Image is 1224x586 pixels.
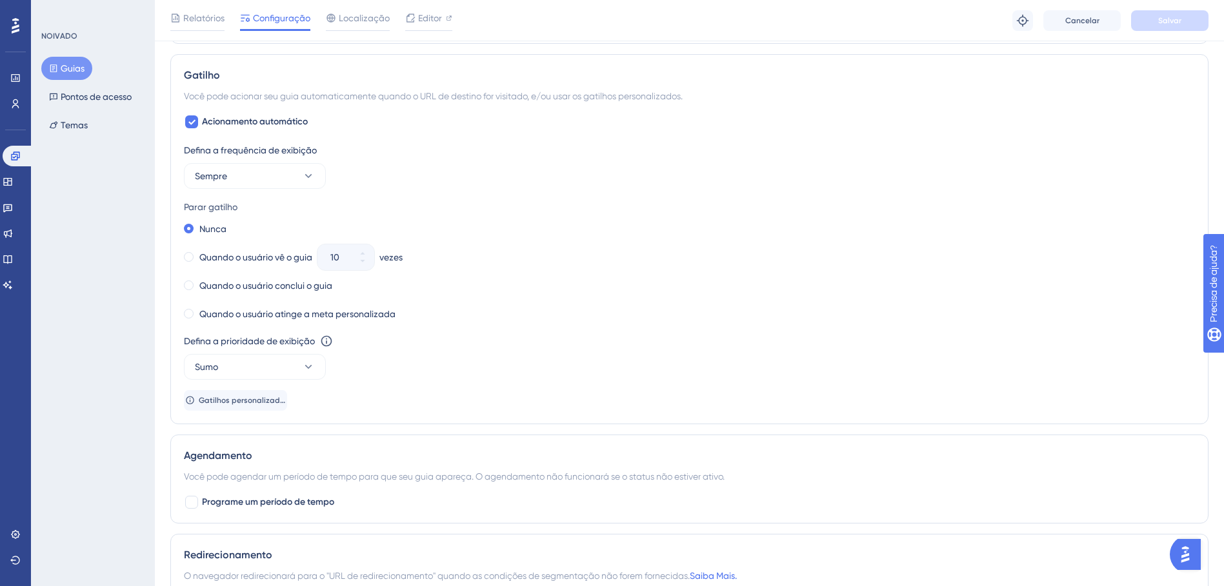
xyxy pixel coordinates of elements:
button: Cancelar [1043,10,1121,31]
div: Parar gatilho [184,199,1195,215]
div: Defina a frequência de exibição [184,142,1195,158]
button: Salvar [1131,10,1209,31]
span: Precisa de ajuda? [30,3,108,19]
span: Salvar [1158,15,1181,26]
a: Saiba Mais. [690,571,737,581]
button: Sumo [184,354,326,380]
div: Você pode acionar seu guia automaticamente quando o URL de destino for visitado, e/ou usar os gat... [184,88,1195,104]
span: Editor [418,10,442,26]
span: Configuração [253,10,310,26]
button: Gatilhos personalizados [184,390,287,411]
span: Localização [339,10,390,26]
label: Quando o usuário atinge a meta personalizada [199,306,396,322]
label: Quando o usuário vê o guia [199,249,312,265]
div: NOIVADO [41,31,77,41]
div: Redirecionamento [184,547,1195,563]
button: Pontos de acesso [41,85,139,108]
button: Guias [41,57,92,80]
div: Você pode agendar um período de tempo para que seu guia apareça. O agendamento não funcionará se ... [184,469,1195,484]
span: Sumo [195,359,218,375]
button: Temas [41,113,95,137]
font: Guias [61,61,85,76]
span: Acionamento automático [202,114,308,130]
span: O navegador redirecionará para o "URL de redirecionamento" quando as condições de segmentação não... [184,568,737,583]
div: Gatilho [184,68,1195,83]
div: Defina a prioridade de exibição [184,333,315,349]
label: Quando o usuário conclui o guia [199,278,332,293]
span: Gatilhos personalizados [199,395,286,405]
span: Sempre [195,168,227,184]
span: Cancelar [1065,15,1099,26]
font: Temas [61,117,88,133]
span: Relatórios [183,10,225,26]
div: Agendamento [184,448,1195,464]
div: vezes [379,249,403,265]
iframe: UserGuiding AI Assistant Launcher [1170,535,1209,574]
button: Sempre [184,163,326,189]
label: Nunca [199,221,226,237]
font: Pontos de acesso [61,89,132,104]
span: Programe um período de tempo [202,494,334,510]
